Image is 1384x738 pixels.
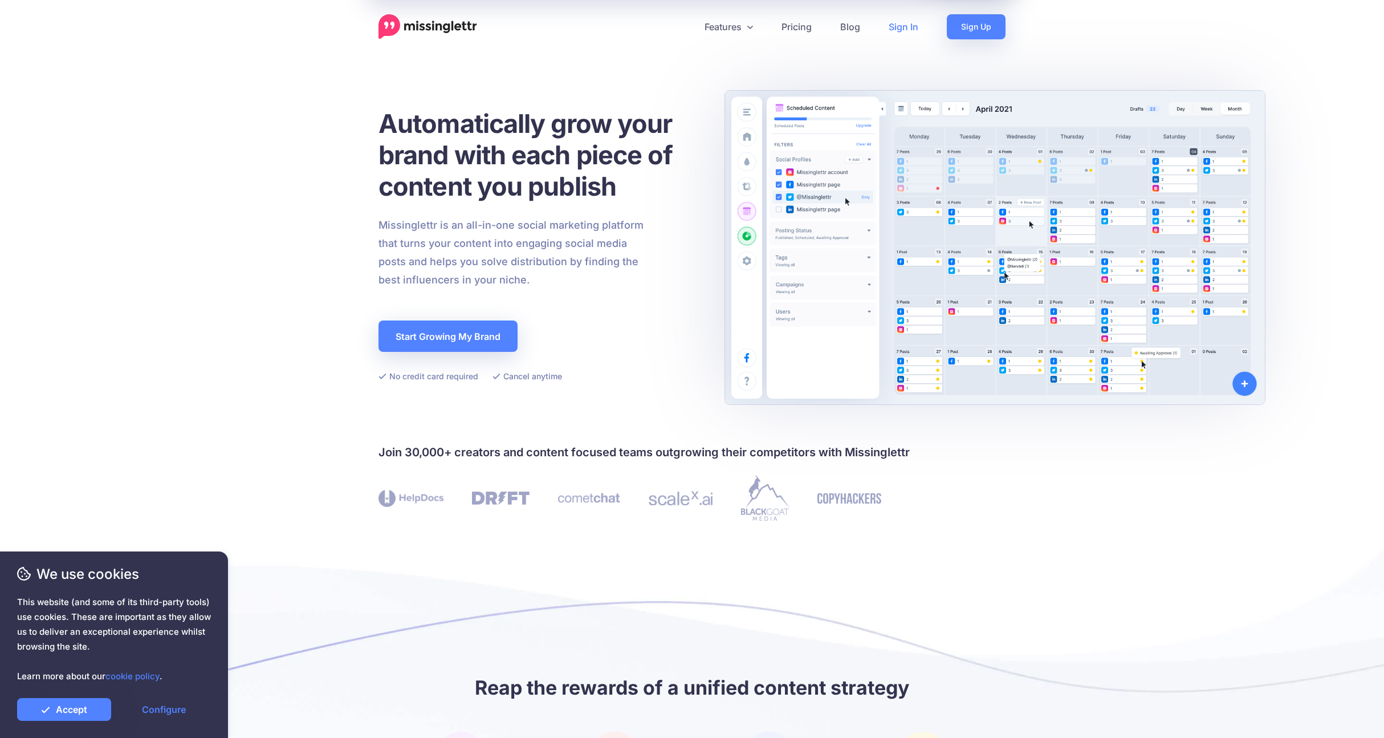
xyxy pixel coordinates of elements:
[378,14,477,39] a: Home
[378,216,644,289] p: Missinglettr is an all-in-one social marketing platform that turns your content into engaging soc...
[105,671,160,682] a: cookie policy
[378,369,478,383] li: No credit card required
[947,14,1006,39] a: Sign Up
[690,14,767,39] a: Features
[492,369,562,383] li: Cancel anytime
[767,14,826,39] a: Pricing
[378,321,518,352] a: Start Growing My Brand
[378,675,1006,700] h2: Reap the rewards of a unified content strategy
[378,108,701,202] h1: Automatically grow your brand with each piece of content you publish
[378,443,1006,461] h4: Join 30,000+ creators and content focused teams outgrowing their competitors with Missinglettr
[874,14,933,39] a: Sign In
[17,564,211,584] span: We use cookies
[17,595,211,684] span: This website (and some of its third-party tools) use cookies. These are important as they allow u...
[17,698,111,721] a: Accept
[117,698,211,721] a: Configure
[826,14,874,39] a: Blog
